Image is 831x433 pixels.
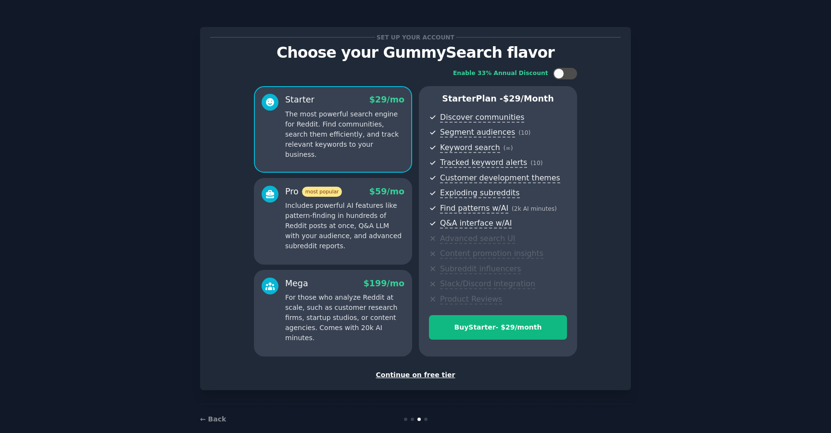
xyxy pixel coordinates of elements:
span: Keyword search [440,143,500,153]
p: The most powerful search engine for Reddit. Find communities, search them efficiently, and track ... [285,109,404,160]
span: ( ∞ ) [504,145,513,152]
span: $ 199 /mo [364,279,404,288]
span: $ 29 /month [503,94,554,103]
div: Pro [285,186,342,198]
span: Product Reviews [440,294,502,305]
button: BuyStarter- $29/month [429,315,567,340]
span: $ 59 /mo [369,187,404,196]
div: Continue on free tier [210,370,621,380]
span: Discover communities [440,113,524,123]
span: most popular [302,187,342,197]
span: Content promotion insights [440,249,543,259]
span: Q&A interface w/AI [440,218,512,229]
span: Exploding subreddits [440,188,519,198]
div: Buy Starter - $ 29 /month [429,322,567,332]
a: ← Back [200,415,226,423]
p: Includes powerful AI features like pattern-finding in hundreds of Reddit posts at once, Q&A LLM w... [285,201,404,251]
div: Starter [285,94,315,106]
span: Find patterns w/AI [440,204,508,214]
span: ( 2k AI minutes ) [512,205,557,212]
span: ( 10 ) [518,129,530,136]
span: Slack/Discord integration [440,279,535,289]
p: Choose your GummySearch flavor [210,44,621,61]
span: Segment audiences [440,127,515,138]
span: ( 10 ) [530,160,542,166]
span: Customer development themes [440,173,560,183]
div: Mega [285,278,308,290]
span: Subreddit influencers [440,264,521,274]
div: Enable 33% Annual Discount [453,69,548,78]
span: Tracked keyword alerts [440,158,527,168]
span: Advanced search UI [440,234,515,244]
p: Starter Plan - [429,93,567,105]
span: Set up your account [375,32,456,42]
span: $ 29 /mo [369,95,404,104]
p: For those who analyze Reddit at scale, such as customer research firms, startup studios, or conte... [285,293,404,343]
